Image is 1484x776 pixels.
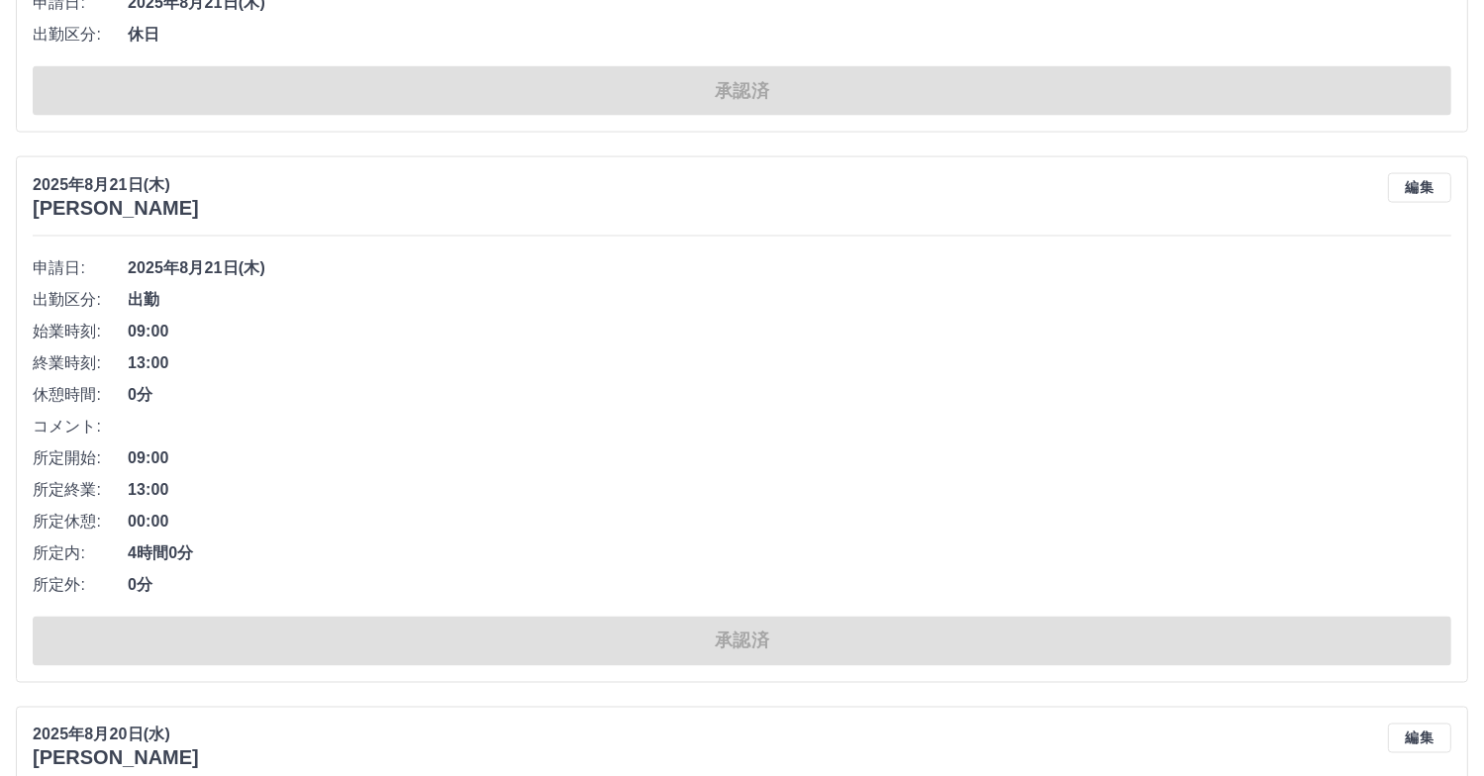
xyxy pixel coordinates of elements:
span: 所定外: [33,573,128,597]
p: 2025年8月20日(水) [33,724,199,747]
span: 0分 [128,383,1451,407]
span: 申請日: [33,256,128,280]
span: 出勤区分: [33,23,128,47]
span: 終業時刻: [33,351,128,375]
p: 2025年8月21日(木) [33,173,199,197]
button: 編集 [1388,724,1451,753]
span: 休憩時間: [33,383,128,407]
span: 始業時刻: [33,320,128,343]
button: 編集 [1388,173,1451,203]
span: 13:00 [128,351,1451,375]
span: 所定休憩: [33,510,128,533]
span: 09:00 [128,446,1451,470]
span: 所定内: [33,541,128,565]
h3: [PERSON_NAME] [33,197,199,220]
h3: [PERSON_NAME] [33,747,199,770]
span: 所定終業: [33,478,128,502]
span: 0分 [128,573,1451,597]
span: コメント: [33,415,128,438]
span: 00:00 [128,510,1451,533]
span: 09:00 [128,320,1451,343]
span: 2025年8月21日(木) [128,256,1451,280]
span: 出勤 [128,288,1451,312]
span: 所定開始: [33,446,128,470]
span: 出勤区分: [33,288,128,312]
span: 13:00 [128,478,1451,502]
span: 4時間0分 [128,541,1451,565]
span: 休日 [128,23,1451,47]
